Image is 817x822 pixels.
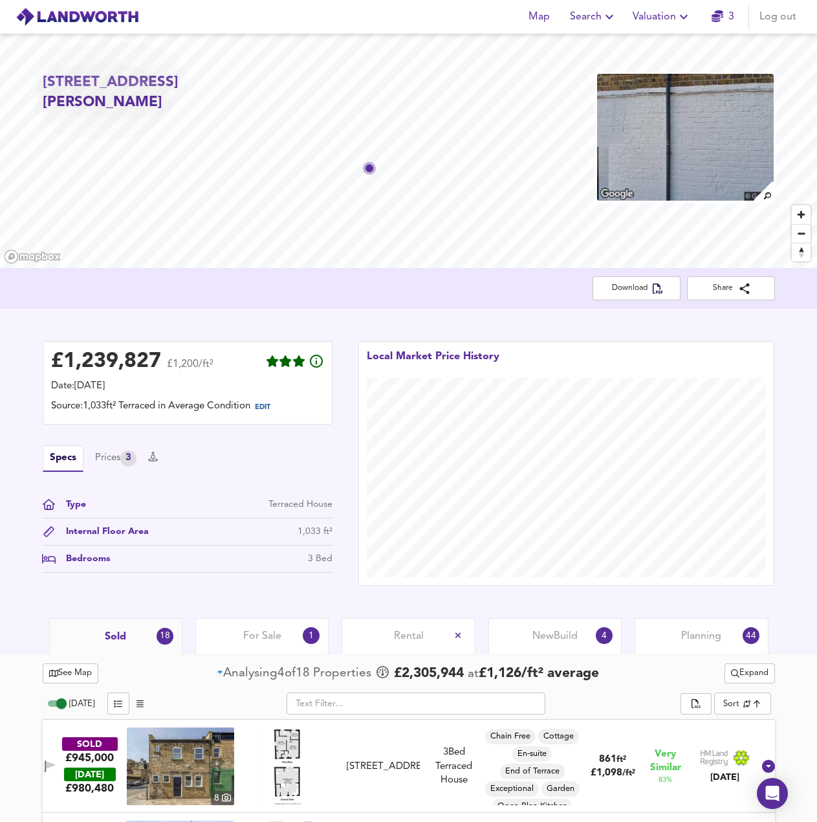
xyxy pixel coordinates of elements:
div: Sort [723,698,739,710]
input: Text Filter... [287,693,545,715]
button: Zoom in [792,205,811,224]
div: 3 [120,450,136,467]
span: EDIT [255,404,270,411]
span: £1,200/ft² [167,359,213,378]
div: Cottage [538,729,579,744]
button: Reset bearing to north [792,243,811,261]
span: Share [697,282,765,295]
span: £ 1,098 [591,768,635,778]
div: Internal Floor Area [56,525,149,539]
div: Terraced House [268,498,332,511]
button: Prices3 [95,450,136,467]
span: Map [523,8,554,26]
span: £ 1,126 / ft² average [479,667,599,680]
div: Analysing [223,665,278,682]
span: Download [603,282,670,295]
div: 1,033 ft² [298,525,332,539]
button: Share [687,276,775,300]
div: 8 [211,791,234,805]
span: En-suite [512,748,552,760]
div: Chain Free [485,729,536,744]
div: 3 Bed [308,552,332,566]
span: End of Terrace [500,766,565,777]
button: Valuation [627,4,697,30]
button: Zoom out [792,224,811,243]
button: Expand [724,663,775,683]
div: of Propert ies [217,665,375,682]
span: Garden [541,783,580,795]
div: £945,000 [65,751,114,765]
span: 18 [296,665,310,682]
a: 3 [712,8,734,26]
div: [DATE] [700,771,750,784]
div: Prices [95,450,136,467]
div: split button [681,693,712,715]
span: Log out [759,8,796,26]
div: Sort [714,693,770,715]
button: Map [518,4,560,30]
button: Download [593,276,681,300]
span: / ft² [622,769,635,777]
div: En-suite [512,746,552,762]
div: Source: 1,033ft² Terraced in Average Condition [51,399,324,416]
a: property thumbnail 8 [127,728,234,805]
span: Open Plan Kitchen [492,801,572,812]
img: logo [16,7,139,27]
button: Specs [43,445,83,472]
span: 4 [278,665,285,682]
button: Log out [754,4,801,30]
div: split button [724,663,775,683]
a: Mapbox homepage [4,249,61,264]
span: £ 980,480 [65,781,114,795]
img: Floorplan [260,728,316,805]
svg: Show Details [761,759,776,774]
h2: [STREET_ADDRESS][PERSON_NAME] [43,72,277,113]
div: End of Terrace [500,764,565,779]
div: Local Market Price History [367,350,499,378]
span: [DATE] [69,700,94,708]
div: 18 [153,625,177,648]
div: 4 [593,624,616,647]
span: 861 [599,755,616,764]
div: 44 [739,624,763,647]
button: 3 [702,4,743,30]
span: For Sale [243,629,281,643]
span: Sold [105,630,126,644]
div: Open Plan Kitchen [492,799,572,814]
span: Search [570,8,617,26]
span: Exceptional [485,783,539,795]
div: Garden [541,781,580,797]
button: See Map [43,663,99,683]
span: See Map [49,666,93,681]
div: [STREET_ADDRESS] [347,760,420,773]
div: 3 Bed Terraced House [425,746,483,787]
div: Type [56,498,86,511]
span: Chain Free [485,731,536,742]
span: New Build [532,629,578,643]
span: ft² [616,755,626,764]
div: Open Intercom Messenger [757,778,788,809]
span: Cottage [538,731,579,742]
span: Very Similar [650,748,681,775]
span: Rental [394,629,424,643]
span: Expand [731,666,768,681]
div: £ 1,239,827 [51,352,161,372]
div: Date: [DATE] [51,379,324,394]
div: SOLD£945,000 [DATE]£980,480property thumbnail 8 Floorplan[STREET_ADDRESS]3Bed Terraced HouseChain... [43,720,775,813]
button: Search [565,4,622,30]
img: Land Registry [700,750,750,766]
span: Valuation [633,8,692,26]
img: property [596,72,774,202]
img: search [752,180,775,203]
div: 1 [300,624,323,647]
span: £ 2,305,944 [394,664,464,683]
div: 1 Grove Mews, W6 7HS [342,760,425,773]
span: at [468,668,479,680]
span: Planning [681,629,721,643]
div: [DATE] [64,768,116,781]
span: 83 % [659,775,672,785]
div: Bedrooms [56,552,110,566]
